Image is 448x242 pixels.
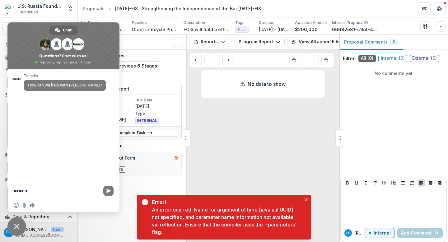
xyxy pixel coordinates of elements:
p: Internal [374,230,391,236]
a: Proposals [80,4,107,13]
p: Applicant [80,20,98,26]
button: Program Report [235,37,285,47]
p: User [51,227,64,232]
div: U.S. Russia Foundation [17,3,64,9]
textarea: Compose your message... [14,183,101,198]
button: Scroll to previous page [289,55,299,65]
span: External ( 0 ) [410,55,439,62]
p: Tags [235,20,245,26]
p: Internal Proposal ID [332,20,368,26]
button: Notifications6 [2,40,75,50]
p: 66682e81-c154-460f-8657-98b600277869 [332,26,379,33]
span: Internal ( 0 ) [378,55,407,62]
button: Expand Previous 6 Stages [88,61,161,71]
p: Description [184,20,205,26]
div: Bennett P [6,230,11,234]
p: Duration [259,20,274,26]
p: Pipeline [132,20,147,26]
a: Complete Task [91,129,179,137]
button: Bold [344,179,351,187]
button: Heading 1 [380,179,388,187]
button: Heading 2 [390,179,397,187]
span: Send a file [22,203,27,208]
span: Audio message [30,203,35,208]
button: Strike [371,179,379,187]
p: Type [135,111,179,116]
button: Align Center [427,179,434,187]
span: How can we help with [PERSON_NAME]? [28,82,102,88]
span: Chat [63,26,72,35]
button: More [66,229,74,236]
button: Open Workflows [2,90,75,100]
button: Bullet List [399,179,407,187]
span: Foundation [17,9,38,15]
img: U.S. Russia Foundation [5,4,15,14]
span: Send [103,186,114,196]
button: Toggle View Cancelled Tasks [173,37,183,47]
p: [PERSON_NAME] [354,230,365,236]
button: Open Data & Reporting [2,212,75,222]
button: View Attached Files [287,37,346,47]
p: [DATE] [135,103,179,109]
button: Get Help [433,2,446,15]
div: [DATE]-FIS | Strengthening the Independence of the Bar [DATE]-FIS [115,5,261,12]
a: Close chat [7,217,26,236]
button: Add Comment [397,228,443,238]
button: Scroll to next page [222,55,232,65]
a: Dashboard [2,52,75,63]
p: FOIS will hold 5 offline and 10 online events and research the regional Bars' best practices. The... [184,26,230,33]
p: Grant Lifecycle Process [132,26,179,33]
button: Scroll to previous page [192,55,202,65]
button: Italicize [362,179,370,187]
button: Partners [418,2,431,15]
div: An error ocurred: Name for argument of type [java.util.UUID] not specified, and parameter name in... [152,206,301,236]
span: Temelio [24,74,106,78]
nav: breadcrumb [80,4,264,13]
button: Open Activity [2,65,75,75]
div: Proposals [83,5,105,12]
button: Internal [365,228,395,238]
p: [DATE] - [DATE] [259,26,290,33]
p: $200,000 [295,26,318,33]
button: Ordered List [408,179,416,187]
span: All ( 0 ) [358,55,376,62]
p: Filter: [343,55,356,62]
p: Awarded Amount [295,20,327,26]
button: Open entity switcher [66,2,75,15]
span: ROL [238,27,246,31]
p: [EMAIL_ADDRESS][DOMAIN_NAME] [16,233,64,238]
div: Error! [152,198,299,206]
span: Insert an emoji [14,203,19,208]
button: Proposal Comments [339,35,403,50]
button: Align Left [418,179,425,187]
button: Search... [2,22,75,35]
button: Close [302,196,310,203]
button: Reports [189,37,229,47]
span: Data & Reporting [12,214,65,220]
p: No data to show [248,80,286,88]
button: Scroll to next page [321,55,331,65]
div: Bennett P [346,231,350,235]
button: Open Documents [2,150,75,160]
span: 0 [393,40,395,44]
button: Open Contacts [2,175,75,185]
p: No comments yet [343,70,444,77]
p: Due Date [135,97,179,103]
span: INTERNAL [135,118,159,124]
button: Align Right [436,179,443,187]
button: Underline [353,179,360,187]
p: [PERSON_NAME] [16,226,49,233]
a: Chat [49,26,78,35]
